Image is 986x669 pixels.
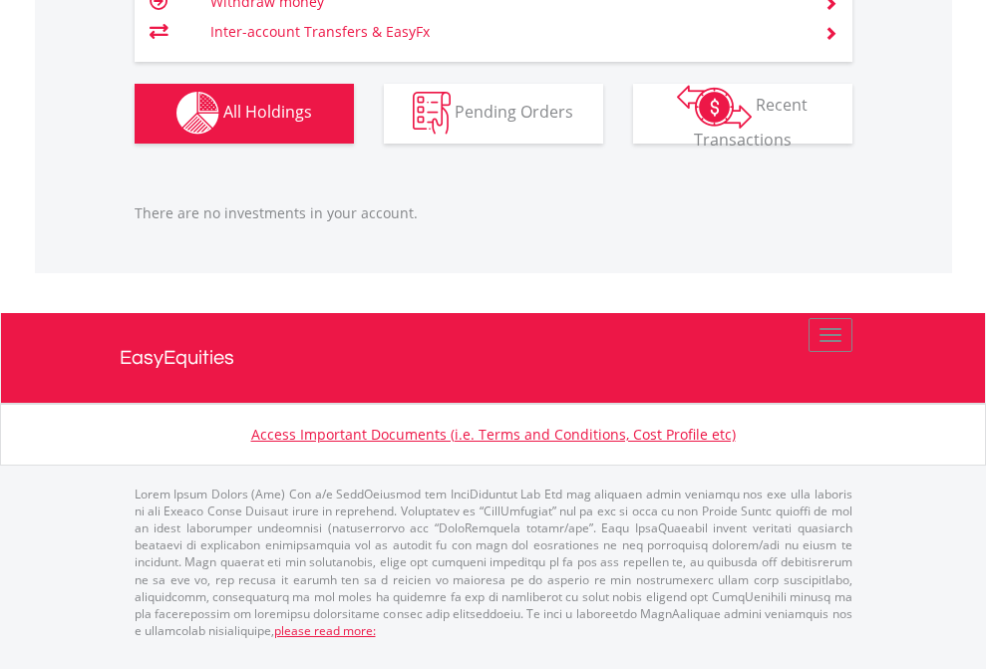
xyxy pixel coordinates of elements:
img: transactions-zar-wht.png [677,85,752,129]
button: Recent Transactions [633,84,852,144]
p: There are no investments in your account. [135,203,852,223]
span: Recent Transactions [694,94,809,151]
a: please read more: [274,622,376,639]
img: holdings-wht.png [176,92,219,135]
button: All Holdings [135,84,354,144]
img: pending_instructions-wht.png [413,92,451,135]
button: Pending Orders [384,84,603,144]
a: EasyEquities [120,313,867,403]
td: Inter-account Transfers & EasyFx [210,17,800,47]
span: Pending Orders [455,101,573,123]
a: Access Important Documents (i.e. Terms and Conditions, Cost Profile etc) [251,425,736,444]
p: Lorem Ipsum Dolors (Ame) Con a/e SeddOeiusmod tem InciDiduntut Lab Etd mag aliquaen admin veniamq... [135,486,852,639]
span: All Holdings [223,101,312,123]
